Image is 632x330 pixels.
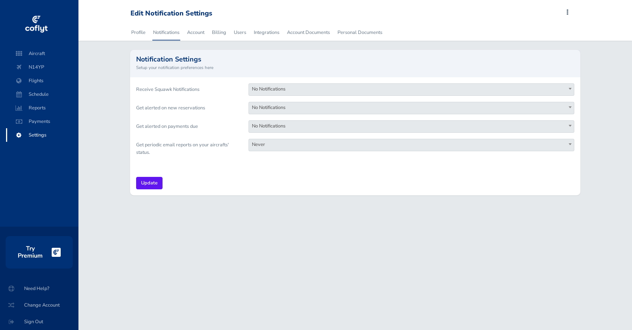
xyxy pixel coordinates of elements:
[152,24,180,41] a: Notifications
[14,74,71,87] span: Flights
[249,139,574,151] span: Never
[249,83,574,96] span: No Notifications
[14,128,71,142] span: Settings
[337,24,383,41] a: Personal Documents
[233,24,247,41] a: Users
[14,47,71,60] span: Aircraft
[249,102,574,114] span: No Notifications
[249,139,574,150] span: Never
[249,102,574,113] span: No Notifications
[211,24,227,41] a: Billing
[18,245,43,259] h3: Try Premium
[130,139,243,158] label: Get periodic email reports on your aircrafts' status.
[130,83,243,96] label: Receive Squawk Notifications
[130,102,243,114] label: Get alerted on new reservations
[52,248,61,257] img: logo-cutout-36eb63279f07f6b8d7cd6768125e8e0981899f3e13feaf510bb36f52e68e4ab9.png
[14,115,71,128] span: Payments
[9,315,69,328] span: Sign Out
[14,101,71,115] span: Reports
[9,298,69,312] span: Change Account
[186,24,205,41] a: Account
[253,24,280,41] a: Integrations
[130,24,146,41] a: Profile
[286,24,331,41] a: Account Documents
[130,120,243,133] label: Get alerted on payments due
[130,9,212,18] div: Edit Notification Settings
[136,177,163,189] input: Update
[136,56,574,63] h2: Notification Settings
[136,64,574,71] small: Setup your notification preferences here
[9,282,69,295] span: Need Help?
[249,120,574,133] span: No Notifications
[249,121,574,131] span: No Notifications
[249,84,574,94] span: No Notifications
[14,60,71,74] span: N14YP
[24,13,49,36] img: coflyt logo
[14,87,71,101] span: Schedule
